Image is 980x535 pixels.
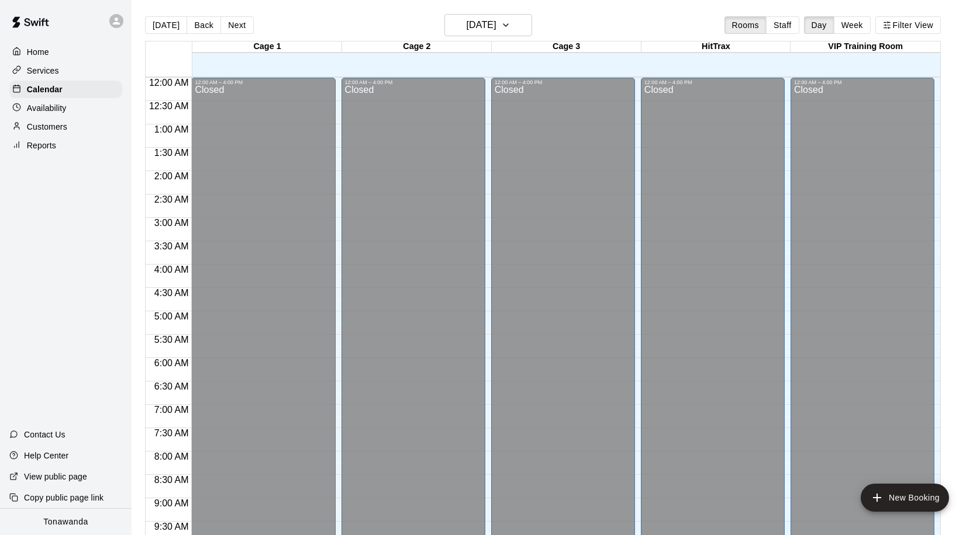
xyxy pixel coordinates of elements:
[24,471,87,482] p: View public page
[151,241,192,251] span: 3:30 AM
[151,428,192,438] span: 7:30 AM
[151,265,192,275] span: 4:00 AM
[9,99,122,117] a: Availability
[146,101,192,111] span: 12:30 AM
[151,451,192,461] span: 8:00 AM
[151,381,192,391] span: 6:30 AM
[791,41,940,53] div: VIP Training Room
[151,218,192,228] span: 3:00 AM
[27,121,67,133] p: Customers
[151,498,192,508] span: 9:00 AM
[27,102,67,114] p: Availability
[220,16,253,34] button: Next
[794,79,931,85] div: 12:00 AM – 4:00 PM
[9,137,122,154] a: Reports
[641,41,791,53] div: HitTrax
[151,405,192,415] span: 7:00 AM
[492,41,641,53] div: Cage 3
[9,43,122,61] a: Home
[151,124,192,134] span: 1:00 AM
[766,16,799,34] button: Staff
[151,475,192,485] span: 8:30 AM
[466,17,496,33] h6: [DATE]
[804,16,834,34] button: Day
[724,16,767,34] button: Rooms
[861,484,949,512] button: add
[644,79,781,85] div: 12:00 AM – 4:00 PM
[875,16,941,34] button: Filter View
[146,78,192,88] span: 12:00 AM
[151,148,192,158] span: 1:30 AM
[151,522,192,531] span: 9:30 AM
[24,429,65,440] p: Contact Us
[444,14,532,36] button: [DATE]
[27,65,59,77] p: Services
[342,41,492,53] div: Cage 2
[27,84,63,95] p: Calendar
[9,81,122,98] a: Calendar
[151,288,192,298] span: 4:30 AM
[192,41,342,53] div: Cage 1
[195,79,332,85] div: 12:00 AM – 4:00 PM
[151,171,192,181] span: 2:00 AM
[187,16,221,34] button: Back
[151,194,192,204] span: 2:30 AM
[24,450,68,461] p: Help Center
[151,311,192,321] span: 5:00 AM
[495,79,632,85] div: 12:00 AM – 4:00 PM
[151,358,192,368] span: 6:00 AM
[24,492,103,503] p: Copy public page link
[43,516,88,528] p: Tonawanda
[151,335,192,345] span: 5:30 AM
[9,62,122,79] a: Services
[27,46,49,58] p: Home
[834,16,871,34] button: Week
[27,140,56,151] p: Reports
[345,79,482,85] div: 12:00 AM – 4:00 PM
[145,16,187,34] button: [DATE]
[9,118,122,136] a: Customers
